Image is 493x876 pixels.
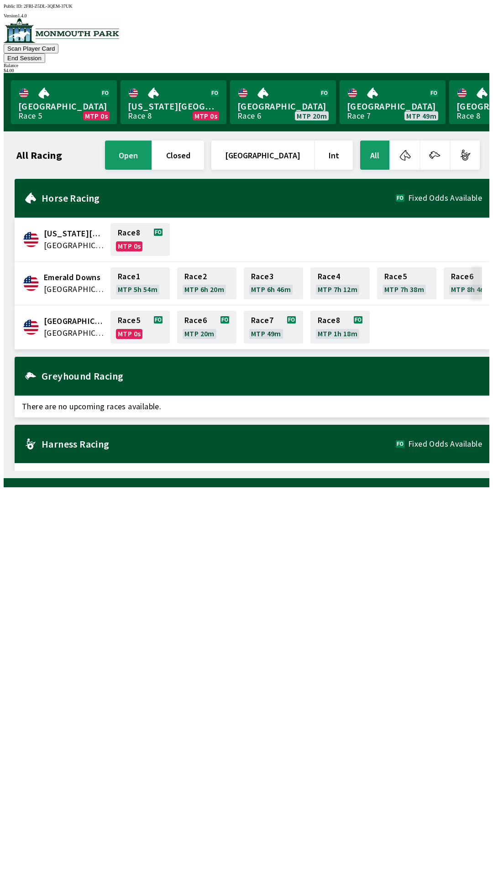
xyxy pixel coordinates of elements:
[4,18,119,43] img: venue logo
[128,112,152,120] div: Race 8
[360,141,389,170] button: All
[121,80,226,124] a: [US_STATE][GEOGRAPHIC_DATA]Race 8MTP 0s
[16,151,62,159] h1: All Racing
[340,80,446,124] a: [GEOGRAPHIC_DATA]Race 7MTP 49m
[44,240,105,251] span: United States
[4,68,489,73] div: $ 4.00
[85,112,108,120] span: MTP 0s
[42,194,396,202] h2: Horse Racing
[406,112,436,120] span: MTP 49m
[44,315,105,327] span: Monmouth Park
[110,223,170,256] a: Race8MTP 0s
[42,440,396,448] h2: Harness Racing
[18,100,110,112] span: [GEOGRAPHIC_DATA]
[251,286,291,293] span: MTP 6h 46m
[451,273,473,280] span: Race 6
[152,141,204,170] button: closed
[18,112,42,120] div: Race 5
[408,440,482,448] span: Fixed Odds Available
[44,228,105,240] span: Delaware Park
[310,267,370,299] a: Race4MTP 7h 12m
[194,112,217,120] span: MTP 0s
[118,229,140,236] span: Race 8
[44,327,105,339] span: United States
[42,372,482,380] h2: Greyhound Racing
[177,311,236,344] a: Race6MTP 20m
[377,267,436,299] a: Race5MTP 7h 38m
[384,273,407,280] span: Race 5
[310,311,370,344] a: Race8MTP 1h 18m
[318,317,340,324] span: Race 8
[184,317,207,324] span: Race 6
[315,141,353,170] button: Int
[237,112,261,120] div: Race 6
[105,141,152,170] button: open
[4,63,489,68] div: Balance
[318,286,357,293] span: MTP 7h 12m
[118,242,141,250] span: MTP 0s
[184,330,215,337] span: MTP 20m
[4,44,58,53] button: Scan Player Card
[128,100,219,112] span: [US_STATE][GEOGRAPHIC_DATA]
[110,267,170,299] a: Race1MTP 5h 54m
[110,311,170,344] a: Race5MTP 0s
[318,330,357,337] span: MTP 1h 18m
[347,100,438,112] span: [GEOGRAPHIC_DATA]
[347,112,371,120] div: Race 7
[11,80,117,124] a: [GEOGRAPHIC_DATA]Race 5MTP 0s
[184,273,207,280] span: Race 2
[251,330,281,337] span: MTP 49m
[318,273,340,280] span: Race 4
[384,286,424,293] span: MTP 7h 38m
[118,286,157,293] span: MTP 5h 54m
[244,267,303,299] a: Race3MTP 6h 46m
[4,13,489,18] div: Version 1.4.0
[4,4,489,9] div: Public ID:
[44,271,105,283] span: Emerald Downs
[408,194,482,202] span: Fixed Odds Available
[244,311,303,344] a: Race7MTP 49m
[24,4,73,9] span: 2FRI-Z5DL-3QEM-37UK
[297,112,327,120] span: MTP 20m
[177,267,236,299] a: Race2MTP 6h 20m
[237,100,329,112] span: [GEOGRAPHIC_DATA]
[118,330,141,337] span: MTP 0s
[184,286,224,293] span: MTP 6h 20m
[44,283,105,295] span: United States
[118,317,140,324] span: Race 5
[451,286,487,293] span: MTP 8h 4m
[251,317,273,324] span: Race 7
[15,396,489,417] span: There are no upcoming races available.
[15,463,489,485] span: There are no upcoming races available.
[251,273,273,280] span: Race 3
[211,141,314,170] button: [GEOGRAPHIC_DATA]
[118,273,140,280] span: Race 1
[4,53,45,63] button: End Session
[456,112,480,120] div: Race 8
[230,80,336,124] a: [GEOGRAPHIC_DATA]Race 6MTP 20m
